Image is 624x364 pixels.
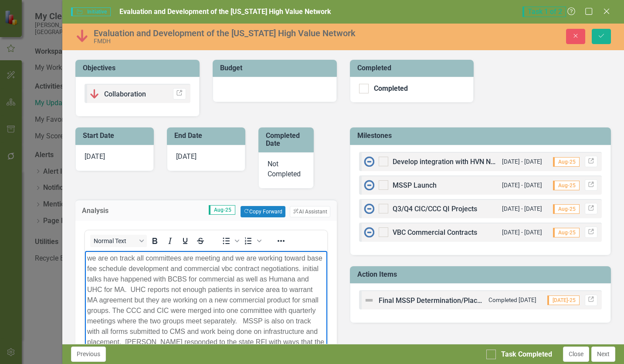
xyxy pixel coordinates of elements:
[393,205,477,213] span: Q3/Q4 CIC/CCC QI Projects
[591,347,615,362] button: Next
[71,347,106,362] button: Previous
[94,28,373,38] div: Evaluation and Development of the [US_STATE] High Value Network
[290,206,330,217] button: AI Assistant
[220,64,332,72] h3: Budget
[364,295,374,306] img: Not Defined
[241,206,285,217] button: Copy Forward
[553,204,580,214] span: Aug-25
[364,203,374,214] img: No Information
[357,64,470,72] h3: Completed
[104,90,146,98] span: Collaboration
[119,7,331,16] span: Evaluation and Development of the [US_STATE] High Value Network
[547,295,580,305] span: [DATE]-25
[71,7,110,16] span: Initiative
[174,132,241,140] h3: End Date
[193,235,208,247] button: Strikethrough
[90,235,147,247] button: Block Normal Text
[176,152,197,161] span: [DATE]
[83,64,195,72] h3: Objectives
[163,235,177,247] button: Italic
[553,181,580,190] span: Aug-25
[85,152,105,161] span: [DATE]
[501,350,552,360] div: Task Completed
[553,157,580,167] span: Aug-25
[553,228,580,237] span: Aug-25
[364,227,374,237] img: No Information
[274,235,288,247] button: Reveal or hide additional toolbar items
[258,152,314,189] div: Not Completed
[94,38,373,45] div: FMDH
[393,181,437,189] span: MSSP Launch
[364,156,374,167] img: No Information
[219,235,241,247] div: Bullet list
[94,237,136,244] span: Normal Text
[178,235,193,247] button: Underline
[83,132,149,140] h3: Start Date
[75,29,89,43] img: Below Plan
[563,347,589,362] button: Close
[393,158,550,166] span: Develop integration with HVN Network Technology
[502,158,542,166] small: [DATE] - [DATE]
[393,228,477,237] span: VBC Commercial Contracts
[82,207,126,215] h3: Analysis
[209,205,235,215] span: Aug-25
[488,296,536,304] small: Completed [DATE]
[266,132,309,147] h3: Completed Date
[502,228,542,237] small: [DATE] - [DATE]
[364,180,374,190] img: No Information
[379,296,497,305] span: Final MSSP Determination/Placement
[357,132,607,140] h3: Milestones
[357,271,607,278] h3: Action Items
[502,205,542,213] small: [DATE] - [DATE]
[502,181,542,189] small: [DATE] - [DATE]
[241,235,263,247] div: Numbered list
[89,89,100,99] img: Below Plan
[522,7,566,17] span: Task 1 of 2
[147,235,162,247] button: Bold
